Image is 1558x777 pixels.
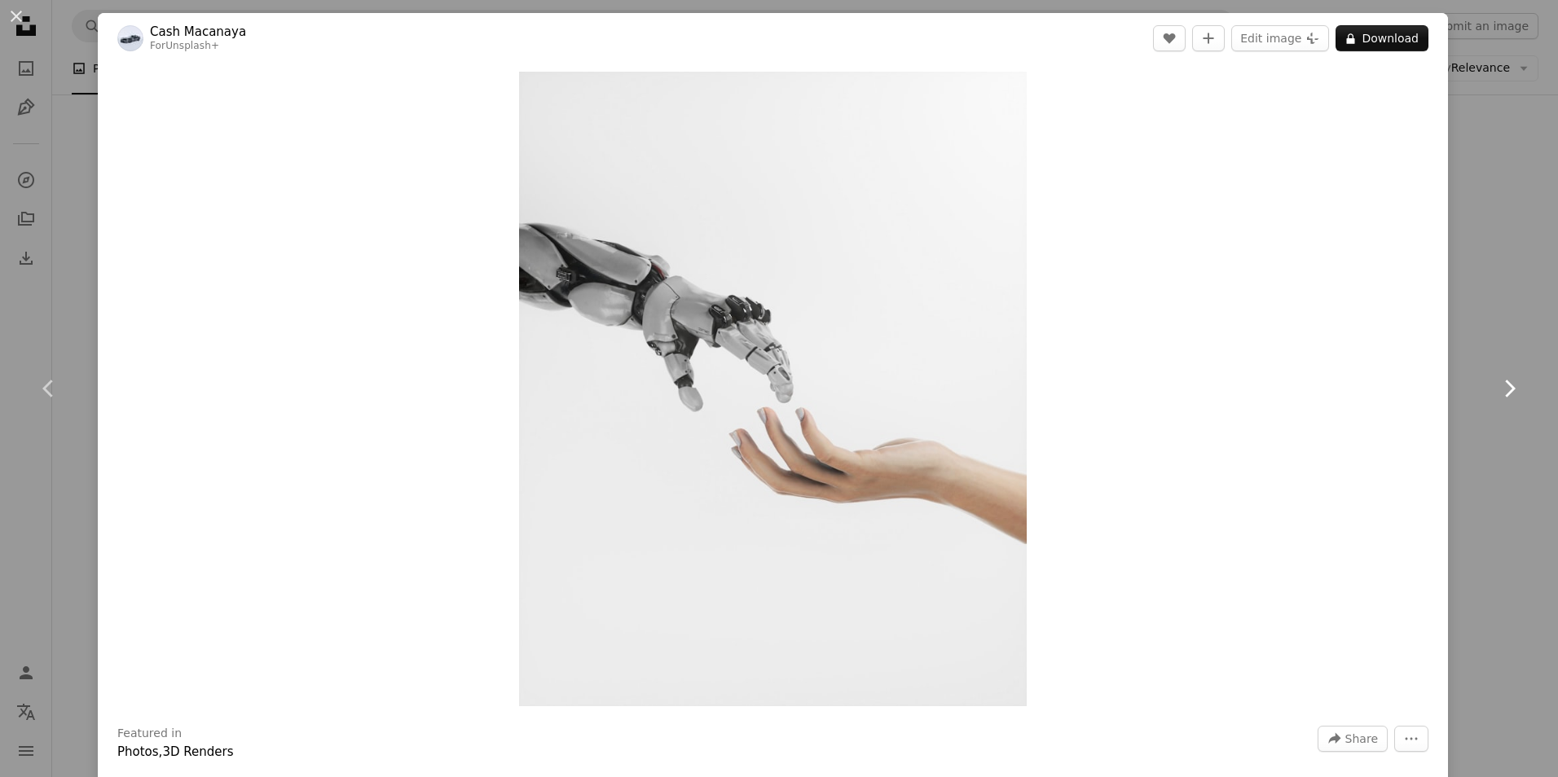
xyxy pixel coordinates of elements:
[1336,25,1428,51] button: Download
[150,24,246,40] a: Cash Macanaya
[117,744,159,759] a: Photos
[165,40,219,51] a: Unsplash+
[1192,25,1225,51] button: Add to Collection
[1153,25,1186,51] button: Like
[1460,310,1558,467] a: Next
[150,40,246,53] div: For
[159,744,163,759] span: ,
[117,25,143,51] img: Go to Cash Macanaya's profile
[519,72,1027,706] button: Zoom in on this image
[1231,25,1329,51] button: Edit image
[162,744,233,759] a: 3D Renders
[519,72,1027,706] img: a hand reaching out towards a robot hand
[1345,727,1378,751] span: Share
[117,726,182,742] h3: Featured in
[1318,726,1388,752] button: Share this image
[1394,726,1428,752] button: More Actions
